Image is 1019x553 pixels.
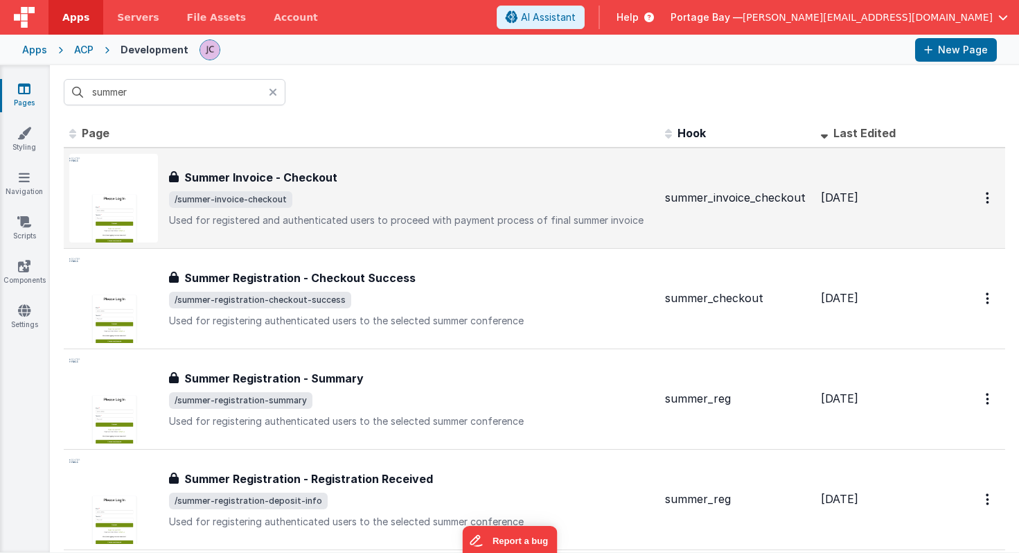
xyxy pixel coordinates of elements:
[665,491,810,507] div: summer_reg
[169,314,654,328] p: Used for registering authenticated users to the selected summer conference
[117,10,159,24] span: Servers
[169,213,654,227] p: Used for registered and authenticated users to proceed with payment process of final summer invoice
[977,385,1000,413] button: Options
[64,79,285,105] input: Search pages, id's ...
[671,10,1008,24] button: Portage Bay — [PERSON_NAME][EMAIL_ADDRESS][DOMAIN_NAME]
[184,270,416,286] h3: Summer Registration - Checkout Success
[82,126,109,140] span: Page
[62,10,89,24] span: Apps
[833,126,896,140] span: Last Edited
[169,191,292,208] span: /summer-invoice-checkout
[915,38,997,62] button: New Page
[665,391,810,407] div: summer_reg
[743,10,993,24] span: [PERSON_NAME][EMAIL_ADDRESS][DOMAIN_NAME]
[184,370,364,387] h3: Summer Registration - Summary
[497,6,585,29] button: AI Assistant
[184,471,433,487] h3: Summer Registration - Registration Received
[200,40,220,60] img: 5d1ca2343d4fbe88511ed98663e9c5d3
[169,392,312,409] span: /summer-registration-summary
[821,191,858,204] span: [DATE]
[821,392,858,405] span: [DATE]
[169,414,654,428] p: Used for registering authenticated users to the selected summer conference
[169,292,351,308] span: /summer-registration-checkout-success
[821,291,858,305] span: [DATE]
[665,190,810,206] div: summer_invoice_checkout
[677,126,706,140] span: Hook
[187,10,247,24] span: File Assets
[521,10,576,24] span: AI Assistant
[617,10,639,24] span: Help
[22,43,47,57] div: Apps
[121,43,188,57] div: Development
[977,485,1000,513] button: Options
[977,184,1000,212] button: Options
[74,43,94,57] div: ACP
[665,290,810,306] div: summer_checkout
[169,515,654,529] p: Used for registering authenticated users to the selected summer conference
[169,493,328,509] span: /summer-registration-deposit-info
[821,492,858,506] span: [DATE]
[671,10,743,24] span: Portage Bay —
[184,169,337,186] h3: Summer Invoice - Checkout
[977,284,1000,313] button: Options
